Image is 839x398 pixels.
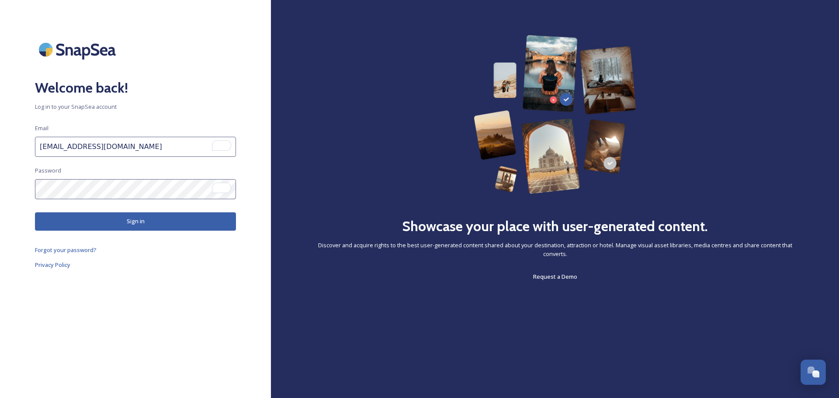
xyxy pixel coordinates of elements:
img: 63b42ca75bacad526042e722_Group%20154-p-800.png [474,35,636,194]
span: Email [35,124,49,132]
span: Password [35,166,61,175]
span: Privacy Policy [35,261,70,269]
h2: Welcome back! [35,77,236,98]
input: To enrich screen reader interactions, please activate Accessibility in Grammarly extension settings [35,137,236,157]
h2: Showcase your place with user-generated content. [402,216,708,237]
span: Log in to your SnapSea account [35,103,236,111]
span: Request a Demo [533,273,577,280]
a: Request a Demo [533,271,577,282]
span: Discover and acquire rights to the best user-generated content shared about your destination, att... [306,241,804,258]
input: To enrich screen reader interactions, please activate Accessibility in Grammarly extension settings [35,179,236,199]
a: Privacy Policy [35,260,236,270]
button: Open Chat [801,360,826,385]
a: Forgot your password? [35,245,236,255]
span: Forgot your password? [35,246,97,254]
button: Sign in [35,212,236,230]
img: SnapSea Logo [35,35,122,64]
